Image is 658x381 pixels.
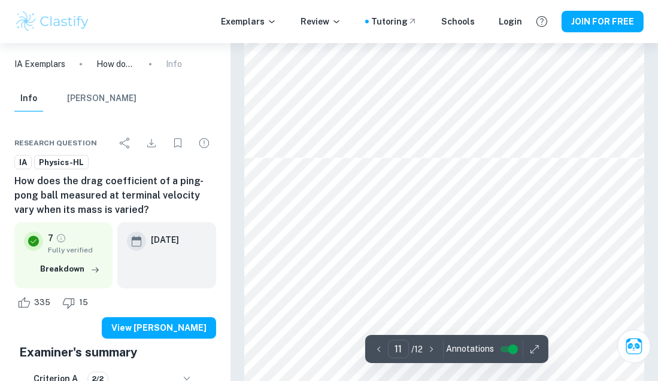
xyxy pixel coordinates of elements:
[48,231,53,245] p: 7
[532,11,552,32] button: Help and Feedback
[617,330,651,363] button: Ask Clai
[14,155,32,170] a: IA
[14,138,97,148] span: Research question
[56,233,66,243] a: Grade fully verified
[72,297,95,309] span: 15
[562,11,644,32] button: JOIN FOR FREE
[499,15,522,28] a: Login
[19,343,211,361] h5: Examiner's summary
[34,155,89,170] a: Physics-HL
[411,343,423,356] p: / 12
[37,260,103,278] button: Breakdown
[14,293,57,312] div: Like
[441,15,475,28] a: Schools
[446,343,494,355] span: Annotations
[371,15,417,28] a: Tutoring
[151,233,179,246] h6: [DATE]
[14,86,43,112] button: Info
[15,157,31,169] span: IA
[67,86,137,112] button: [PERSON_NAME]
[35,157,88,169] span: Physics-HL
[301,15,341,28] p: Review
[140,131,163,155] div: Download
[192,131,216,155] div: Report issue
[221,15,277,28] p: Exemplars
[48,245,103,255] span: Fully verified
[102,317,216,339] button: View [PERSON_NAME]
[14,10,90,33] img: Clastify logo
[166,131,190,155] div: Bookmark
[96,57,135,71] p: How does the drag coefficient of a ping-pong ball measured at terminal velocity vary when its mas...
[59,293,95,312] div: Dislike
[14,57,65,71] a: IA Exemplars
[166,57,182,71] p: Info
[113,131,137,155] div: Share
[28,297,57,309] span: 335
[14,174,216,217] h6: How does the drag coefficient of a ping-pong ball measured at terminal velocity vary when its mas...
